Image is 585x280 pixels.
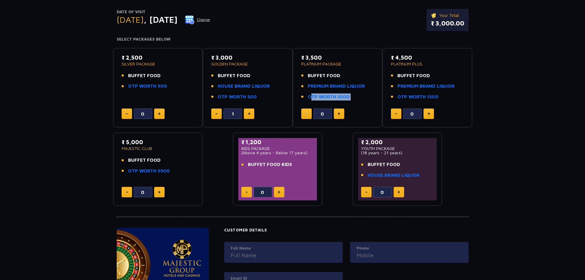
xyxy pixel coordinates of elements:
span: BUFFET FOOD KIDS [248,161,292,168]
h4: Select Packages Below [117,37,469,42]
span: BUFFET FOOD [308,72,340,79]
span: BUFFET FOOD [128,157,161,164]
a: OTP WORTH 500 [218,93,257,101]
p: KIDS PACKAGE [241,146,314,151]
p: Date of Visit [117,9,210,15]
p: Your Total [431,12,464,19]
a: HOUSE BRAND LIQUOR [368,172,419,179]
img: plus [158,112,161,115]
img: minus [126,192,128,193]
p: PLATINUM PACKAGE [301,62,374,66]
p: YOUTH PACKAGE [361,146,434,151]
a: PREMIUM BRAND LIQUOR [308,83,365,90]
span: BUFFET FOOD [397,72,430,79]
input: Mobile [357,251,462,259]
img: plus [427,112,430,115]
p: ₹ 5,000 [122,138,194,146]
span: , [DATE] [144,14,177,25]
span: [DATE] [117,14,144,25]
label: Full Name [231,245,336,251]
h4: Customer Details [224,228,469,233]
button: Change [185,15,210,25]
p: PLATINUM PLUS [391,62,464,66]
img: minus [216,113,217,114]
p: SILVER PACKAGE [122,62,194,66]
p: (18 years - 21 years) [361,151,434,155]
label: Phone [357,245,462,251]
img: ticket [431,12,437,19]
span: BUFFET FOOD [368,161,400,168]
p: ₹ 2,000 [361,138,434,146]
img: plus [278,191,280,194]
p: ₹ 4,500 [391,53,464,62]
a: OTP WORTH 500 [128,83,167,90]
p: ₹ 3,500 [301,53,374,62]
img: minus [395,113,397,114]
img: plus [397,191,400,194]
p: ₹ 1,200 [241,138,314,146]
img: minus [306,113,307,114]
img: minus [126,113,128,114]
p: GOLDEN PACKAGE [211,62,284,66]
p: ₹ 3,000.00 [431,19,464,28]
img: plus [158,191,161,194]
a: HOUSE BRAND LIQUOR [218,83,270,90]
span: BUFFET FOOD [128,72,161,79]
a: OTP WORTH 1000 [308,93,349,101]
img: plus [337,112,340,115]
p: (Above 4 years - Below 17 years) [241,151,314,155]
input: Full Name [231,251,336,259]
img: plus [248,112,251,115]
p: MAJESTIC CLUB [122,146,194,151]
a: PREMIUM BRAND LIQUOR [397,83,454,90]
a: OTP WORTH 1500 [397,93,439,101]
img: minus [246,192,248,193]
p: ₹ 3,000 [211,53,284,62]
p: ₹ 2,500 [122,53,194,62]
a: OTP WORTH 5500 [128,168,170,175]
span: BUFFET FOOD [218,72,250,79]
img: minus [365,192,367,193]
